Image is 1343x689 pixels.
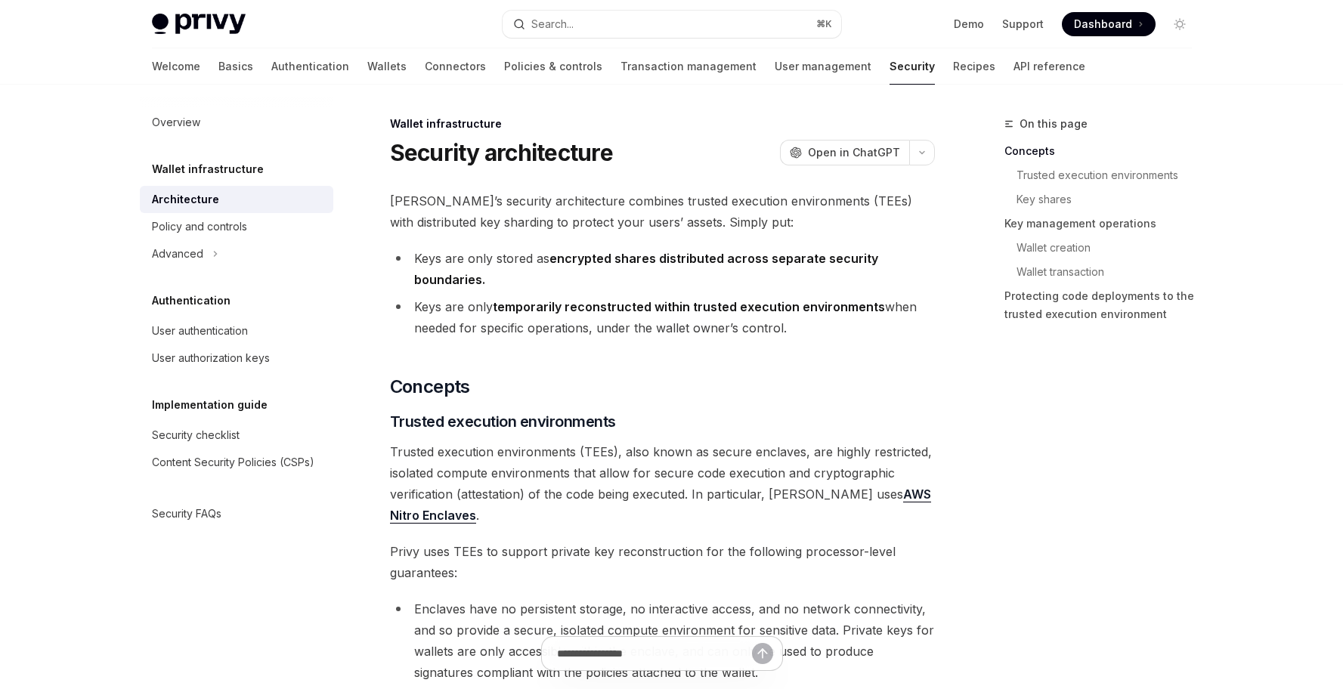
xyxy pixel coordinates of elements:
[1013,48,1085,85] a: API reference
[504,48,602,85] a: Policies & controls
[271,48,349,85] a: Authentication
[152,245,203,263] div: Advanced
[140,422,333,449] a: Security checklist
[152,292,231,310] h5: Authentication
[140,186,333,213] a: Architecture
[816,18,832,30] span: ⌘ K
[531,15,574,33] div: Search...
[218,48,253,85] a: Basics
[1004,284,1204,326] a: Protecting code deployments to the trusted execution environment
[152,505,221,523] div: Security FAQs
[890,48,935,85] a: Security
[140,344,333,372] a: User authorization keys
[140,317,333,344] a: User authentication
[390,190,935,233] span: [PERSON_NAME]’s security architecture combines trusted execution environments (TEEs) with distrib...
[1074,17,1132,32] span: Dashboard
[152,349,270,367] div: User authorization keys
[1002,17,1044,32] a: Support
[140,109,333,136] a: Overview
[390,139,613,166] h1: Security architecture
[1020,115,1088,133] span: On this page
[390,248,935,290] li: Keys are only stored as
[1004,212,1204,236] a: Key management operations
[1168,12,1192,36] button: Toggle dark mode
[493,299,885,314] strong: temporarily reconstructed within trusted execution environments
[152,160,264,178] h5: Wallet infrastructure
[152,218,247,236] div: Policy and controls
[390,375,470,399] span: Concepts
[367,48,407,85] a: Wallets
[620,48,757,85] a: Transaction management
[752,643,773,664] button: Send message
[780,140,909,165] button: Open in ChatGPT
[390,296,935,338] li: Keys are only when needed for specific operations, under the wallet owner’s control.
[425,48,486,85] a: Connectors
[1017,260,1204,284] a: Wallet transaction
[390,541,935,583] span: Privy uses TEEs to support private key reconstruction for the following processor-level guarantees:
[390,411,616,432] span: Trusted execution environments
[954,17,984,32] a: Demo
[152,453,314,471] div: Content Security Policies (CSPs)
[152,48,200,85] a: Welcome
[414,251,878,287] strong: encrypted shares distributed across separate security boundaries.
[140,500,333,527] a: Security FAQs
[152,426,240,444] div: Security checklist
[152,113,200,131] div: Overview
[1062,12,1156,36] a: Dashboard
[140,449,333,476] a: Content Security Policies (CSPs)
[775,48,871,85] a: User management
[152,190,219,209] div: Architecture
[503,11,841,38] button: Search...⌘K
[1004,139,1204,163] a: Concepts
[390,598,935,683] li: Enclaves have no persistent storage, no interactive access, and no network connectivity, and so p...
[152,396,268,414] h5: Implementation guide
[140,213,333,240] a: Policy and controls
[390,441,935,526] span: Trusted execution environments (TEEs), also known as secure enclaves, are highly restricted, isol...
[1017,236,1204,260] a: Wallet creation
[1017,187,1204,212] a: Key shares
[808,145,900,160] span: Open in ChatGPT
[152,14,246,35] img: light logo
[1017,163,1204,187] a: Trusted execution environments
[390,116,935,131] div: Wallet infrastructure
[953,48,995,85] a: Recipes
[152,322,248,340] div: User authentication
